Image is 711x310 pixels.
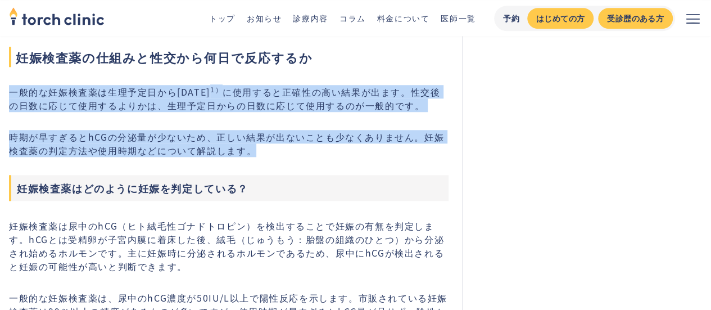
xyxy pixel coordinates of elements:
p: 妊娠検査薬は尿中のhCG（ヒト絨毛性ゴナドトロピン）を検出することで妊娠の有無を判定します。hCGとは受精卵が子宮内膜に着床した後、絨毛（じゅうもう：胎盤の組織のひとつ）から分泌され始めるホルモ... [9,219,449,273]
img: torch clinic [9,3,105,28]
a: 医師一覧 [441,12,475,24]
a: お知らせ [247,12,282,24]
span: 妊娠検査薬の仕組みと性交から何日で反応するか [9,47,449,67]
div: 予約 [503,12,520,24]
p: 時期が早すぎるとhCGの分泌量が少ないため、正しい結果が出ないことも少なくありません。妊娠検査薬の判定方法や使用時期などについて解説します。 [9,130,449,157]
a: 受診歴のある方 [598,8,673,29]
a: はじめての方 [527,8,594,29]
a: コラム [339,12,366,24]
a: 料金について [377,12,430,24]
h3: 妊娠検査薬はどのように妊娠を判定している？ [9,175,449,201]
a: トップ [209,12,236,24]
a: home [9,8,105,28]
div: 受診歴のある方 [607,12,664,24]
p: 一般的な妊娠検査薬は生理予定日から[DATE] に使用すると正確性の高い結果が出ます。性交後の日数に応じて使用するよりかは、生理予定日からの日数に応じて使用するのが一般的です。 [9,85,449,112]
div: はじめての方 [536,12,585,24]
sup: 1） [210,84,223,94]
a: 診療内容 [293,12,328,24]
